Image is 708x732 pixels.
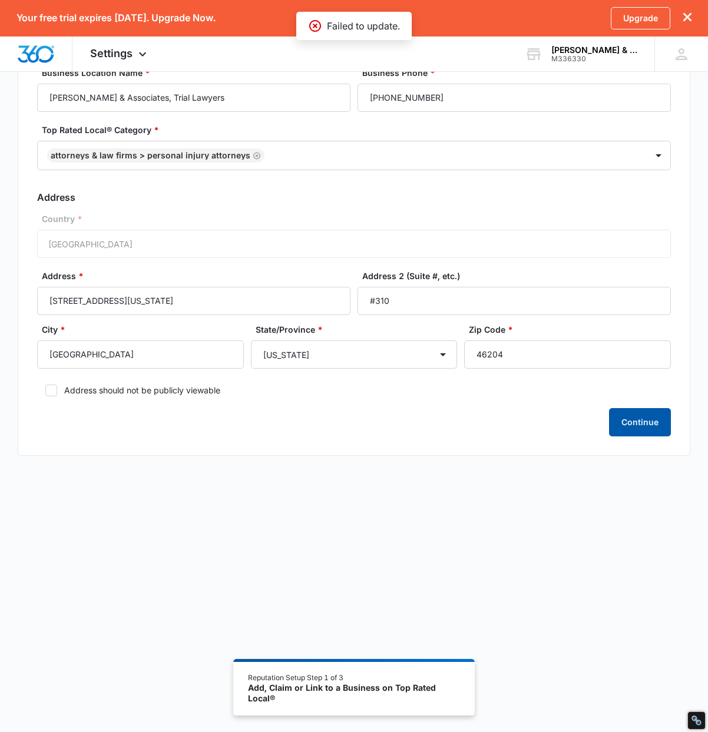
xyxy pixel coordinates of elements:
label: Address should not be publicly viewable [37,384,671,396]
label: Country [42,213,676,225]
a: Upgrade [611,7,670,29]
div: account id [551,55,637,63]
h3: Address [37,190,671,204]
div: account name [551,45,637,55]
div: Reputation Setup Step 1 of 3 [248,673,461,683]
label: Address 2 (Suite #, etc.) [362,270,676,282]
label: Zip Code [469,323,676,336]
span: Settings [90,47,133,59]
label: Business Phone [362,67,676,79]
div: Attorneys & Law Firms > Personal Injury Attorneys [51,151,250,160]
div: Add, Claim or Link to a Business on Top Rated Local® [248,683,461,703]
button: dismiss this dialog [683,12,692,24]
label: Top Rated Local® Category [42,124,676,136]
div: Restore Info Box &#10;&#10;NoFollow Info:&#10; META-Robots NoFollow: &#09;true&#10; META-Robots N... [691,715,702,726]
label: Business Location Name [42,67,355,79]
button: Continue [609,408,671,436]
p: Your free trial expires [DATE]. Upgrade Now. [16,12,216,24]
label: City [42,323,249,336]
div: Remove Attorneys & Law Firms > Personal Injury Attorneys [250,151,261,160]
label: State/Province [256,323,462,336]
div: Settings [72,37,167,71]
p: Failed to update. [327,19,400,33]
label: Address [42,270,355,282]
